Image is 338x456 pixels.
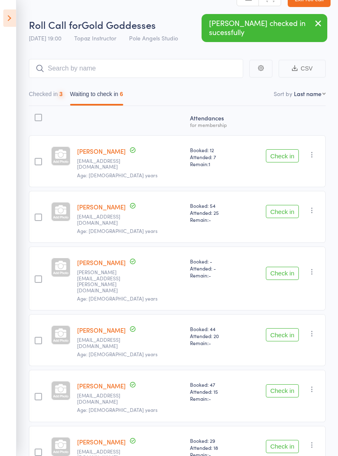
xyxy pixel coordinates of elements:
[29,34,61,42] span: [DATE] 19:00
[77,158,131,170] small: beanie_fox@hotmail.com
[190,395,240,402] span: Remain:
[190,202,240,209] span: Booked: 54
[266,440,299,453] button: Check in
[77,295,157,302] span: Age: [DEMOGRAPHIC_DATA] years
[190,216,240,223] span: Remain:
[190,122,240,127] div: for membership
[190,388,240,395] span: Attended: 15
[209,160,210,167] span: 1
[77,350,157,357] span: Age: [DEMOGRAPHIC_DATA] years
[190,160,240,167] span: Remain:
[266,205,299,218] button: Check in
[82,18,156,31] span: Gold Goddesses
[77,214,131,226] small: amberchapple01@gmail.com
[266,267,299,280] button: Check in
[77,337,131,349] small: emilymayhicks@gmail.com
[59,91,63,97] div: 3
[190,209,240,216] span: Attended: 25
[190,437,240,444] span: Booked: 29
[129,34,178,42] span: Pole Angels Studio
[190,265,240,272] span: Attended: -
[266,328,299,341] button: Check in
[77,406,157,413] span: Age: [DEMOGRAPHIC_DATA] years
[209,216,211,223] span: -
[77,269,131,293] small: Isabelle.heinrichs@hotmail.com
[209,272,211,279] span: -
[190,325,240,332] span: Booked: 44
[74,34,116,42] span: Topaz Instructor
[77,202,126,211] a: [PERSON_NAME]
[29,59,243,78] input: Search by name
[77,437,126,446] a: [PERSON_NAME]
[77,258,126,267] a: [PERSON_NAME]
[77,227,157,234] span: Age: [DEMOGRAPHIC_DATA] years
[294,89,322,98] div: Last name
[187,110,243,132] div: Atten­dances
[190,339,240,346] span: Remain:
[209,339,211,346] span: -
[266,384,299,397] button: Check in
[70,87,123,106] button: Waiting to check in6
[77,147,126,155] a: [PERSON_NAME]
[266,149,299,162] button: Check in
[190,153,240,160] span: Attended: 7
[274,89,292,98] label: Sort by
[190,146,240,153] span: Booked: 12
[279,60,326,78] button: CSV
[190,381,240,388] span: Booked: 47
[77,326,126,334] a: [PERSON_NAME]
[190,272,240,279] span: Remain:
[190,444,240,451] span: Attended: 18
[202,14,327,42] div: [PERSON_NAME] checked in sucessfully
[77,393,131,404] small: lauranicholls71@gmail.com
[29,18,82,31] span: Roll Call for
[77,381,126,390] a: [PERSON_NAME]
[209,395,211,402] span: -
[29,87,63,106] button: Checked in3
[190,258,240,265] span: Booked: -
[77,172,157,179] span: Age: [DEMOGRAPHIC_DATA] years
[190,332,240,339] span: Attended: 20
[120,91,123,97] div: 6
